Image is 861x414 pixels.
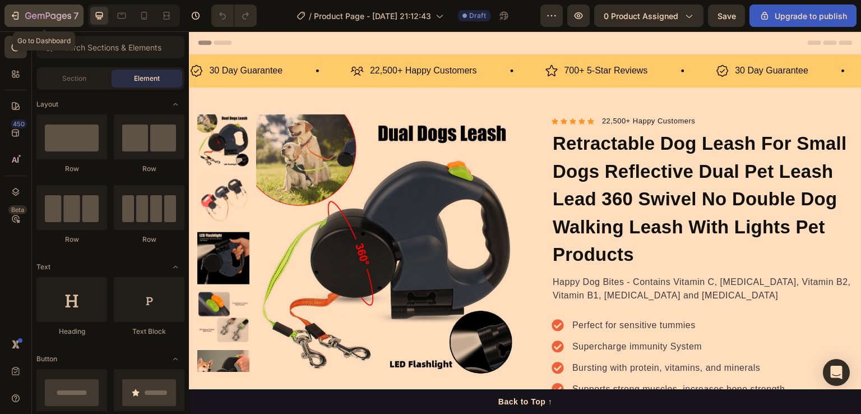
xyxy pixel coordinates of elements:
div: Back to Top ↑ [309,365,363,376]
div: 450 [11,119,27,128]
h1: Retractable Dog Leash For Small Dogs Reflective Dual Pet Leash Lead 360 Swivel No Double Dog Walk... [363,97,664,238]
span: Draft [469,11,486,21]
button: 7 [4,4,84,27]
span: / [309,10,312,22]
p: Supports strong muscles, increases bone strength [383,351,596,365]
iframe: Design area [189,31,861,414]
span: Layout [36,99,58,109]
button: 0 product assigned [594,4,703,27]
p: Bursting with protein, vitamins, and minerals [383,330,596,343]
span: Toggle open [166,95,184,113]
button: Upgrade to publish [749,4,857,27]
input: Search Sections & Elements [36,36,184,58]
div: Beta [8,205,27,214]
p: 7 [73,9,78,22]
span: Toggle open [166,258,184,276]
p: Perfect for sensitive tummies [383,287,596,301]
div: Open Intercom Messenger [823,359,850,386]
p: 700+ 5-Star Reviews [376,31,459,48]
div: Heading [36,326,107,337]
div: Text Block [114,326,184,337]
button: Save [708,4,745,27]
p: 22,500+ Happy Customers [413,84,507,95]
span: Save [717,11,736,21]
span: Toggle open [166,350,184,368]
div: Row [114,164,184,174]
span: Button [36,354,57,364]
p: Happy Dog Bites - Contains Vitamin C, [MEDICAL_DATA], Vitamin B2, Vitamin B1, [MEDICAL_DATA] and ... [364,244,663,271]
div: Undo/Redo [211,4,257,27]
div: Upgrade to publish [759,10,847,22]
span: Element [134,73,160,84]
span: 0 product assigned [604,10,678,22]
div: Row [114,234,184,245]
span: Section [62,73,86,84]
div: Row [36,164,107,174]
p: Supercharge immunity System [383,309,596,322]
span: Product Page - [DATE] 21:12:43 [314,10,431,22]
p: 30 Day Guarantee [547,31,620,48]
span: Text [36,262,50,272]
div: Row [36,234,107,245]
